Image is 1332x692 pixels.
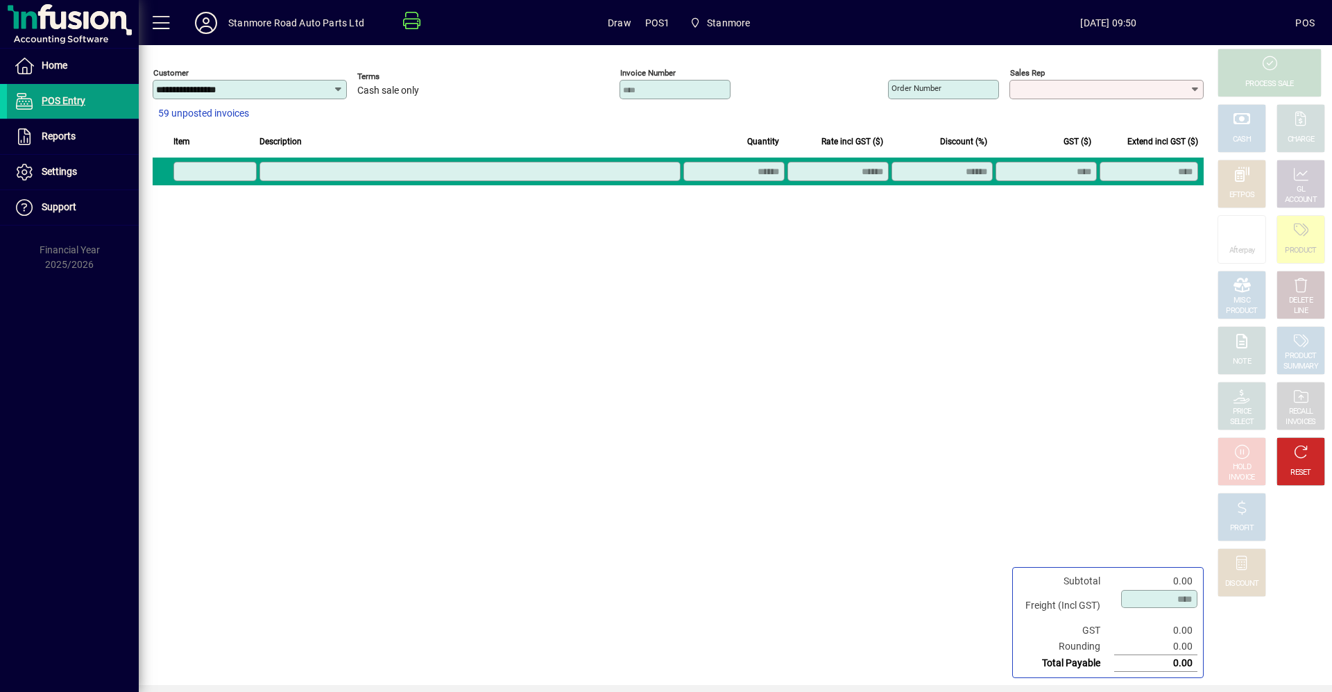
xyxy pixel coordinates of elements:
div: PROFIT [1230,523,1254,534]
div: CASH [1233,135,1251,145]
div: INVOICE [1229,473,1254,483]
td: 0.00 [1114,623,1197,639]
td: GST [1018,623,1114,639]
span: [DATE] 09:50 [921,12,1295,34]
span: Extend incl GST ($) [1127,134,1198,149]
span: Settings [42,166,77,177]
div: PRICE [1233,407,1252,417]
td: Freight (Incl GST) [1018,589,1114,623]
span: GST ($) [1064,134,1091,149]
span: Description [259,134,302,149]
td: 0.00 [1114,639,1197,655]
div: PRODUCT [1226,306,1257,317]
span: Cash sale only [357,85,419,96]
a: Support [7,190,139,225]
span: 59 unposted invoices [158,106,249,121]
mat-label: Order number [891,83,941,93]
span: Quantity [747,134,779,149]
div: DISCOUNT [1225,579,1258,589]
div: CHARGE [1288,135,1315,145]
span: Stanmore [707,12,750,34]
a: Settings [7,155,139,189]
td: Rounding [1018,639,1114,655]
div: SELECT [1230,417,1254,428]
span: Rate incl GST ($) [821,134,883,149]
span: Home [42,60,67,71]
span: Stanmore [684,10,756,35]
div: SUMMARY [1283,362,1318,372]
mat-label: Invoice number [620,68,676,78]
div: HOLD [1233,462,1251,473]
div: RECALL [1289,407,1313,417]
div: Afterpay [1229,246,1254,256]
span: Support [42,201,76,212]
div: PRODUCT [1285,246,1316,256]
button: Profile [184,10,228,35]
mat-label: Sales rep [1010,68,1045,78]
div: PRODUCT [1285,351,1316,362]
div: PROCESS SALE [1245,79,1294,90]
mat-label: Customer [153,68,189,78]
a: Reports [7,119,139,154]
td: Subtotal [1018,573,1114,589]
span: POS Entry [42,95,85,106]
td: Total Payable [1018,655,1114,672]
span: Item [173,134,190,149]
span: Draw [608,12,631,34]
div: EFTPOS [1229,190,1255,201]
button: 59 unposted invoices [153,101,255,126]
div: NOTE [1233,357,1251,367]
div: LINE [1294,306,1308,317]
span: POS1 [645,12,670,34]
td: 0.00 [1114,655,1197,672]
div: MISC [1233,296,1250,306]
td: 0.00 [1114,573,1197,589]
span: Terms [357,72,441,81]
div: DELETE [1289,296,1313,306]
div: INVOICES [1286,417,1315,428]
div: POS [1295,12,1315,34]
div: GL [1297,185,1306,195]
span: Reports [42,130,76,142]
div: RESET [1290,468,1311,478]
div: ACCOUNT [1285,195,1317,205]
div: Stanmore Road Auto Parts Ltd [228,12,364,34]
span: Discount (%) [940,134,987,149]
a: Home [7,49,139,83]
